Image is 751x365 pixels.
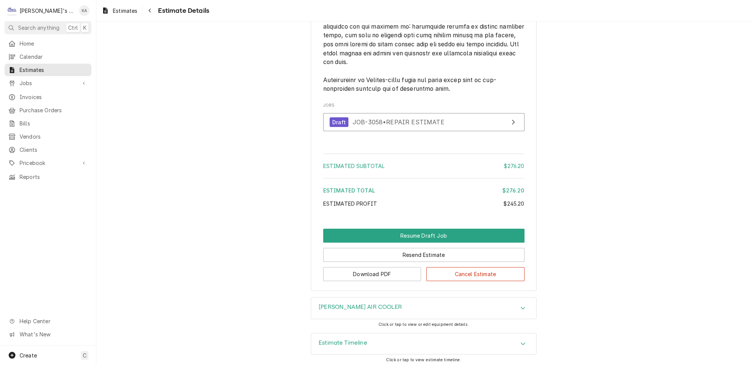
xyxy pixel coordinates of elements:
[311,297,537,319] div: PEARL- BEV AIR COOLER
[386,357,461,362] span: Click or tap to view estimate timeline.
[83,24,87,32] span: K
[311,333,537,355] div: Estimate Timeline
[311,333,536,354] div: Accordion Header
[323,102,524,108] span: Jobs
[20,146,88,154] span: Clients
[5,50,91,63] a: Calendar
[5,37,91,50] a: Home
[323,200,377,207] span: Estimated Profit
[5,77,91,89] a: Go to Jobs
[20,330,87,338] span: What's New
[323,162,524,170] div: Estimated Subtotal
[323,248,524,262] button: Resend Estimate
[5,91,91,103] a: Invoices
[18,24,59,32] span: Search anything
[502,186,524,194] div: $276.20
[20,159,76,167] span: Pricebook
[379,322,469,327] span: Click or tap to view or edit equipment details.
[5,104,91,116] a: Purchase Orders
[330,117,349,127] div: Draft
[311,298,536,319] div: Accordion Header
[144,5,156,17] button: Navigate back
[323,229,524,281] div: Button Group
[323,186,524,194] div: Estimated Total
[79,5,90,16] div: KA
[323,163,385,169] span: Estimated Subtotal
[323,187,375,194] span: Estimated Total
[20,133,88,141] span: Vendors
[5,315,91,327] a: Go to Help Center
[20,173,88,181] span: Reports
[20,317,87,325] span: Help Center
[79,5,90,16] div: Korey Austin's Avatar
[5,117,91,130] a: Bills
[503,200,524,208] div: $245.20
[156,6,209,16] span: Estimate Details
[323,267,421,281] button: Download PDF
[20,79,76,87] span: Jobs
[5,328,91,341] a: Go to What's New
[426,267,524,281] button: Cancel Estimate
[20,53,88,61] span: Calendar
[319,304,402,311] h3: [PERSON_NAME] AIR COOLER
[353,118,444,126] span: JOB-3058 • REPAIR ESTIMATE
[323,229,524,243] div: Button Group Row
[83,351,87,359] span: C
[68,24,78,32] span: Ctrl
[5,130,91,143] a: Vendors
[113,7,137,15] span: Estimates
[20,66,88,74] span: Estimates
[323,102,524,135] div: Jobs
[5,144,91,156] a: Clients
[311,298,536,319] button: Accordion Details Expand Trigger
[20,93,88,101] span: Invoices
[20,40,88,47] span: Home
[323,262,524,281] div: Button Group Row
[323,113,524,131] a: View Job
[504,162,524,170] div: $276.20
[5,64,91,76] a: Estimates
[20,106,88,114] span: Purchase Orders
[99,5,140,17] a: Estimates
[311,333,536,354] button: Accordion Details Expand Trigger
[323,229,524,243] button: Resume Draft Job
[7,5,17,16] div: C
[20,119,88,127] span: Bills
[20,7,75,15] div: [PERSON_NAME]'s Refrigeration
[7,5,17,16] div: Clay's Refrigeration's Avatar
[5,171,91,183] a: Reports
[5,157,91,169] a: Go to Pricebook
[20,352,37,359] span: Create
[5,21,91,34] button: Search anythingCtrlK
[323,200,524,208] div: Estimated Profit
[323,243,524,262] div: Button Group Row
[319,339,367,347] h3: Estimate Timeline
[323,151,524,213] div: Amount Summary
